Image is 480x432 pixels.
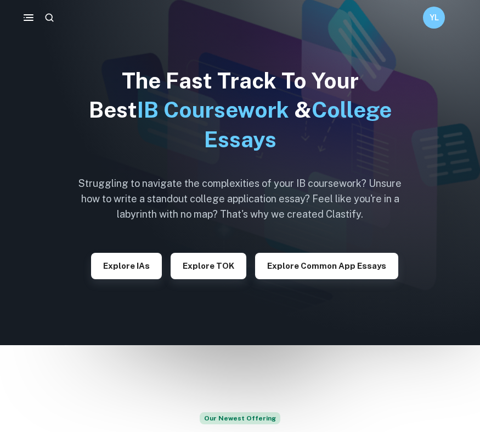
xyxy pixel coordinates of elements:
[70,176,410,222] h6: Struggling to navigate the complexities of your IB coursework? Unsure how to write a standout col...
[137,97,289,123] span: IB Coursework
[91,253,162,279] button: Explore IAs
[204,97,392,152] span: College Essays
[428,12,441,24] h6: YL
[70,66,410,154] h1: The Fast Track To Your Best &
[171,253,246,279] button: Explore TOK
[423,7,445,29] button: YL
[171,260,246,270] a: Explore TOK
[91,260,162,270] a: Explore IAs
[255,253,398,279] button: Explore Common App essays
[255,260,398,270] a: Explore Common App essays
[200,412,280,424] span: Our Newest Offering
